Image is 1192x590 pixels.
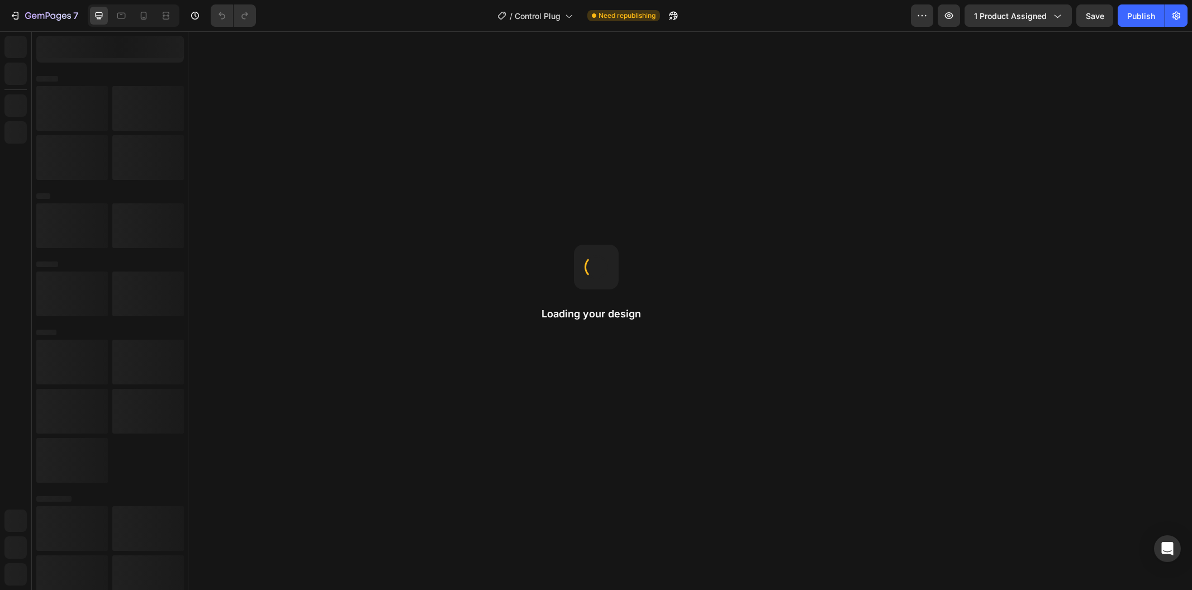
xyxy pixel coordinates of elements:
span: Save [1086,11,1104,21]
div: Undo/Redo [211,4,256,27]
span: / [510,10,512,22]
span: Control Plug [515,10,561,22]
div: Open Intercom Messenger [1154,535,1181,562]
button: 1 product assigned [965,4,1072,27]
button: Save [1076,4,1113,27]
span: 1 product assigned [974,10,1047,22]
span: Need republishing [599,11,656,21]
div: Publish [1127,10,1155,22]
h2: Loading your design [542,307,651,321]
p: 7 [73,9,78,22]
button: Publish [1118,4,1165,27]
button: 7 [4,4,83,27]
